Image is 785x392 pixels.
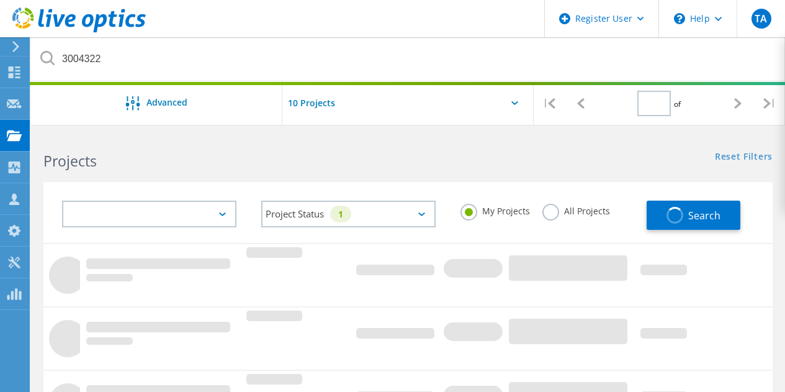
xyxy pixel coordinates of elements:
[755,14,767,24] span: TA
[330,206,351,222] div: 1
[542,204,610,216] label: All Projects
[534,81,565,125] div: |
[261,201,436,227] div: Project Status
[715,152,773,163] a: Reset Filters
[753,81,785,125] div: |
[647,201,740,230] button: Search
[674,13,685,24] svg: \n
[688,209,720,222] span: Search
[460,204,530,216] label: My Projects
[146,98,187,107] span: Advanced
[12,26,146,35] a: Live Optics Dashboard
[674,99,681,109] span: of
[43,151,97,171] b: Projects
